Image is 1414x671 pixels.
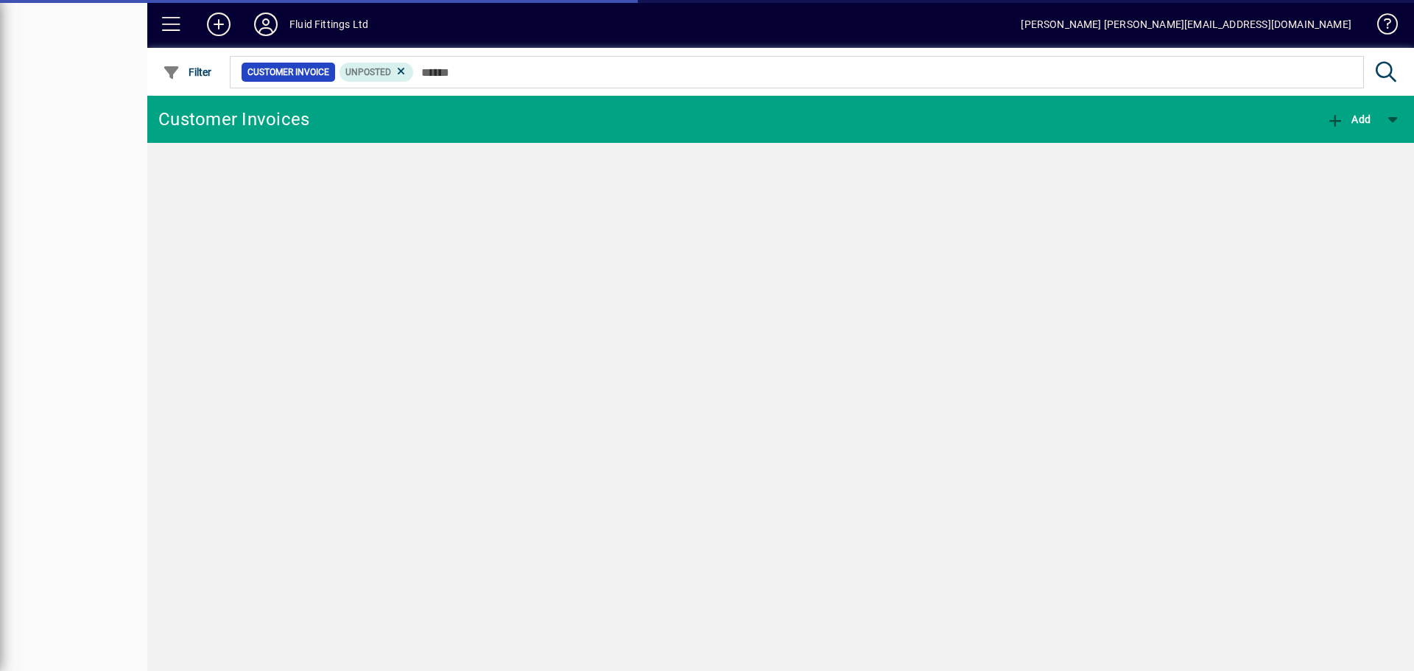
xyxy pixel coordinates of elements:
span: Customer Invoice [247,65,329,80]
span: Filter [163,66,212,78]
div: Customer Invoices [158,108,309,131]
span: Unposted [345,67,391,77]
button: Filter [159,59,216,85]
mat-chip: Customer Invoice Status: Unposted [340,63,414,82]
button: Add [195,11,242,38]
a: Knowledge Base [1366,3,1396,51]
button: Add [1323,106,1374,133]
div: [PERSON_NAME] [PERSON_NAME][EMAIL_ADDRESS][DOMAIN_NAME] [1021,13,1351,36]
div: Fluid Fittings Ltd [289,13,368,36]
button: Profile [242,11,289,38]
span: Add [1326,113,1371,125]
